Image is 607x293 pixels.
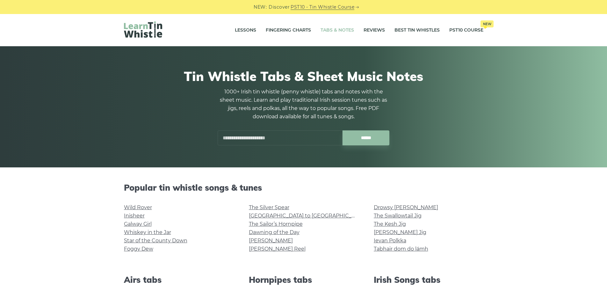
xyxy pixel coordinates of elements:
h2: Popular tin whistle songs & tunes [124,183,483,193]
a: The Silver Spear [249,204,289,210]
a: Tabhair dom do lámh [374,246,428,252]
a: Dawning of the Day [249,229,300,235]
a: Drowsy [PERSON_NAME] [374,204,438,210]
a: [GEOGRAPHIC_DATA] to [GEOGRAPHIC_DATA] [249,213,366,219]
a: The Kesh Jig [374,221,406,227]
a: Wild Rover [124,204,152,210]
h2: Airs tabs [124,275,234,285]
a: The Sailor’s Hornpipe [249,221,303,227]
a: Fingering Charts [266,22,311,38]
a: Lessons [235,22,256,38]
a: [PERSON_NAME] Jig [374,229,426,235]
a: [PERSON_NAME] Reel [249,246,306,252]
a: Ievan Polkka [374,238,406,244]
a: Reviews [364,22,385,38]
h2: Hornpipes tabs [249,275,358,285]
p: 1000+ Irish tin whistle (penny whistle) tabs and notes with the sheet music. Learn and play tradi... [218,88,390,121]
img: LearnTinWhistle.com [124,21,162,38]
a: The Swallowtail Jig [374,213,422,219]
a: Whiskey in the Jar [124,229,171,235]
h1: Tin Whistle Tabs & Sheet Music Notes [124,69,483,84]
a: Galway Girl [124,221,152,227]
h2: Irish Songs tabs [374,275,483,285]
a: [PERSON_NAME] [249,238,293,244]
a: Tabs & Notes [321,22,354,38]
span: New [481,20,494,27]
a: Best Tin Whistles [394,22,440,38]
a: PST10 CourseNew [449,22,483,38]
a: Star of the County Down [124,238,187,244]
a: Foggy Dew [124,246,153,252]
a: Inisheer [124,213,145,219]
